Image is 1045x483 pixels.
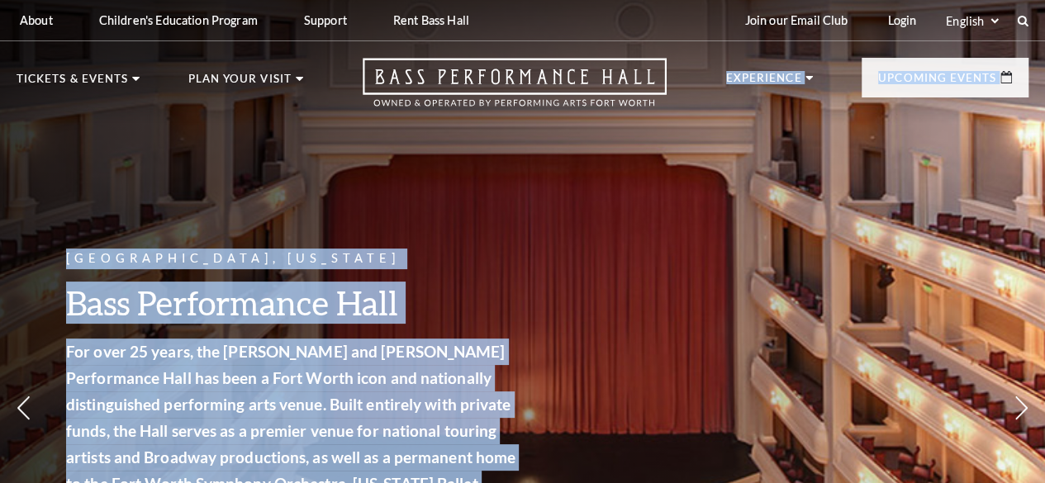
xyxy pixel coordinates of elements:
[17,73,128,93] p: Tickets & Events
[943,13,1001,29] select: Select:
[99,13,258,27] p: Children's Education Program
[304,13,347,27] p: Support
[726,73,802,92] p: Experience
[878,73,996,92] p: Upcoming Events
[393,13,469,27] p: Rent Bass Hall
[66,282,520,324] h3: Bass Performance Hall
[20,13,53,27] p: About
[188,73,292,93] p: Plan Your Visit
[66,249,520,269] p: [GEOGRAPHIC_DATA], [US_STATE]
